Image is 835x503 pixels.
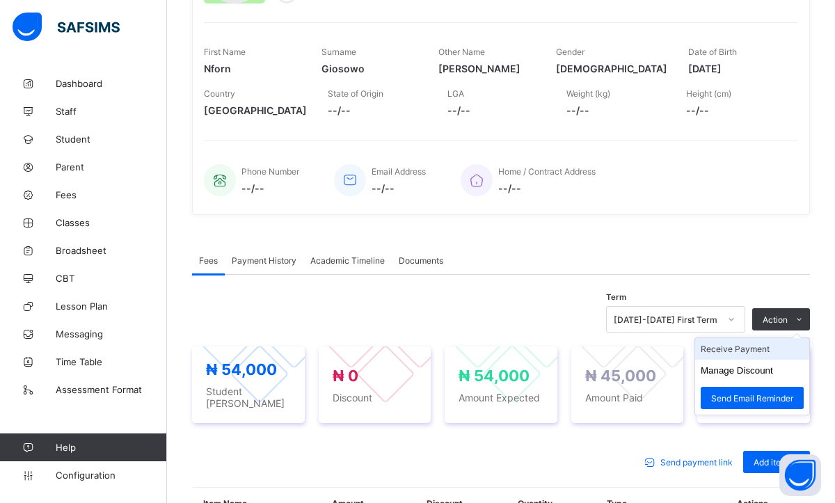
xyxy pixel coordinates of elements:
[328,104,427,116] span: --/--
[241,166,299,177] span: Phone Number
[447,88,464,99] span: LGA
[56,245,167,256] span: Broadsheet
[333,367,358,385] span: ₦ 0
[56,78,167,89] span: Dashboard
[688,63,785,74] span: [DATE]
[447,104,546,116] span: --/--
[498,182,596,194] span: --/--
[56,442,166,453] span: Help
[754,457,788,468] span: Add item
[695,338,809,360] li: dropdown-list-item-text-0
[56,328,167,340] span: Messaging
[585,367,656,385] span: ₦ 45,000
[701,365,773,376] button: Manage Discount
[438,63,535,74] span: [PERSON_NAME]
[56,189,167,200] span: Fees
[438,47,485,57] span: Other Name
[56,106,167,117] span: Staff
[498,166,596,177] span: Home / Contract Address
[556,47,584,57] span: Gender
[372,166,426,177] span: Email Address
[686,104,785,116] span: --/--
[763,314,788,325] span: Action
[204,63,301,74] span: Nforn
[779,454,821,496] button: Open asap
[241,182,299,194] span: --/--
[556,63,667,74] span: [DEMOGRAPHIC_DATA]
[695,360,809,381] li: dropdown-list-item-text-1
[204,47,246,57] span: First Name
[56,301,167,312] span: Lesson Plan
[333,392,417,404] span: Discount
[204,104,307,116] span: [GEOGRAPHIC_DATA]
[606,292,626,302] span: Term
[199,255,218,266] span: Fees
[566,104,665,116] span: --/--
[459,367,530,385] span: ₦ 54,000
[695,381,809,415] li: dropdown-list-item-text-2
[328,88,383,99] span: State of Origin
[372,182,426,194] span: --/--
[56,470,166,481] span: Configuration
[688,47,737,57] span: Date of Birth
[56,217,167,228] span: Classes
[321,63,418,74] span: Giosowo
[310,255,385,266] span: Academic Timeline
[13,13,120,42] img: safsims
[614,314,719,325] div: [DATE]-[DATE] First Term
[232,255,296,266] span: Payment History
[660,457,733,468] span: Send payment link
[206,360,277,378] span: ₦ 54,000
[399,255,443,266] span: Documents
[686,88,731,99] span: Height (cm)
[566,88,610,99] span: Weight (kg)
[204,88,235,99] span: Country
[56,273,167,284] span: CBT
[321,47,356,57] span: Surname
[206,385,291,409] span: Student [PERSON_NAME]
[56,134,167,145] span: Student
[56,161,167,173] span: Parent
[585,392,670,404] span: Amount Paid
[56,384,167,395] span: Assessment Format
[459,392,543,404] span: Amount Expected
[711,393,793,404] span: Send Email Reminder
[56,356,167,367] span: Time Table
